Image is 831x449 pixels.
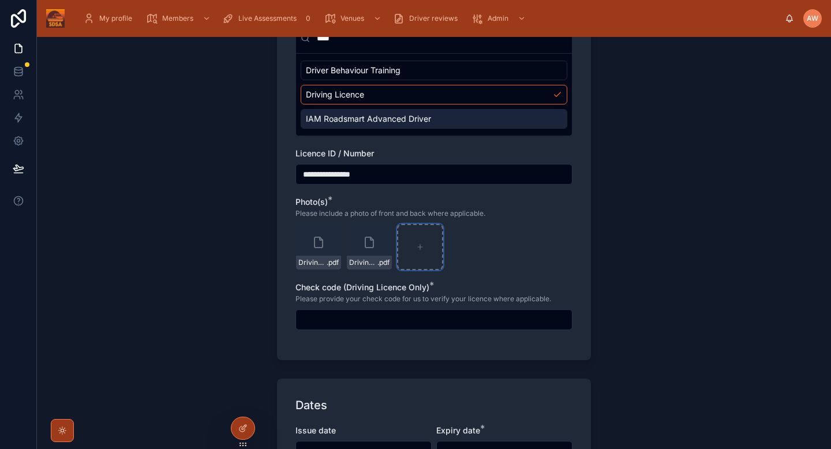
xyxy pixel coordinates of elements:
[488,14,508,23] span: Admin
[295,197,328,207] span: Photo(s)
[436,425,480,435] span: Expiry date
[298,258,327,267] span: Driving_licence_2018 (1)
[219,8,319,29] a: Live Assessments0
[306,113,431,125] span: IAM Roadsmart Advanced Driver
[295,282,429,292] span: Check code (Driving Licence Only)
[390,8,466,29] a: Driver reviews
[162,14,193,23] span: Members
[295,397,327,413] h1: Dates
[80,8,140,29] a: My profile
[807,14,818,23] span: AW
[99,14,132,23] span: My profile
[301,12,315,25] div: 0
[296,54,572,136] div: Suggestions
[143,8,216,29] a: Members
[238,14,297,23] span: Live Assessments
[349,258,377,267] span: Driving_licence_back_2018 (1)
[468,8,531,29] a: Admin
[46,9,65,28] img: App logo
[306,89,364,100] span: Driving Licence
[377,258,390,267] span: .pdf
[295,148,374,158] span: Licence ID / Number
[295,294,551,304] span: Please provide your check code for us to verify your licence where applicable.
[409,14,458,23] span: Driver reviews
[295,425,336,435] span: Issue date
[295,209,485,218] span: Please include a photo of front and back where applicable.
[306,65,400,76] span: Driver Behaviour Training
[321,8,387,29] a: Venues
[74,6,785,31] div: scrollable content
[327,258,339,267] span: .pdf
[340,14,364,23] span: Venues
